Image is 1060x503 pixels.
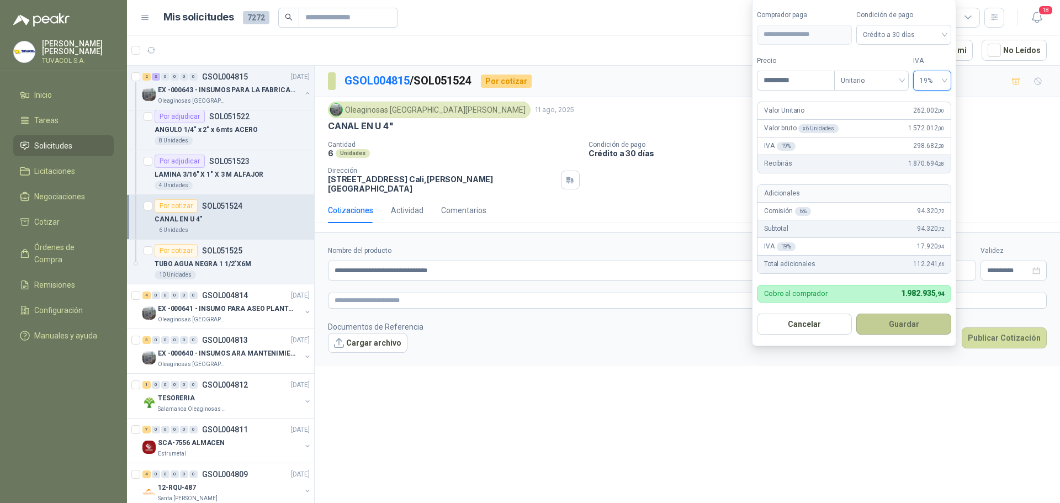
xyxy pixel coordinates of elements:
p: [STREET_ADDRESS] Cali , [PERSON_NAME][GEOGRAPHIC_DATA] [328,174,556,193]
div: 0 [189,381,198,389]
div: 6 % [795,207,811,216]
div: 0 [171,470,179,478]
div: 0 [180,470,188,478]
img: Company Logo [142,351,156,364]
img: Company Logo [330,104,342,116]
div: 0 [189,336,198,344]
div: 0 [161,470,169,478]
a: 7 0 0 0 0 0 GSOL004811[DATE] Company LogoSCA-7556 ALMACENEstrumetal [142,423,312,458]
div: 4 [142,292,151,299]
a: Órdenes de Compra [13,237,114,270]
div: 1 [142,381,151,389]
p: Adicionales [764,188,799,199]
div: 0 [171,73,179,81]
span: Licitaciones [34,165,75,177]
label: IVA [913,56,951,66]
p: SOL051524 [202,202,242,210]
div: 8 Unidades [155,136,193,145]
p: [DATE] [291,469,310,480]
div: 0 [180,381,188,389]
a: 3 0 0 0 0 0 GSOL004813[DATE] Company LogoEX -000640 - INSUMOS ARA MANTENIMIENTO MECANICOOleaginos... [142,333,312,369]
p: ANGULO 1/4" x 2" x 6 mts ACERO [155,125,257,135]
a: Manuales y ayuda [13,325,114,346]
a: Cotizar [13,211,114,232]
div: Cotizaciones [328,204,373,216]
span: ,00 [937,108,944,114]
div: 4 [142,470,151,478]
div: 0 [152,426,160,433]
a: Tareas [13,110,114,131]
span: 262.002 [913,105,944,116]
button: No Leídos [982,40,1047,61]
span: Manuales y ayuda [34,330,97,342]
a: 2 3 0 0 0 0 GSOL004815[DATE] Company LogoEX -000643 - INSUMOS PARA LA FABRICACION DE PLATAFOleagi... [142,70,312,105]
p: [DATE] [291,335,310,346]
p: EX -000640 - INSUMOS ARA MANTENIMIENTO MECANICO [158,348,295,359]
div: Por cotizar [155,199,198,213]
a: Configuración [13,300,114,321]
p: Subtotal [764,224,788,234]
span: 1.572.012 [908,123,944,134]
div: 19 % [777,142,796,151]
p: Recibirás [764,158,792,169]
div: 0 [161,292,169,299]
p: SOL051523 [209,157,250,165]
p: LAMINA 3/16" X 1" X 3 M ALFAJOR [155,170,263,180]
a: 1 0 0 0 0 0 GSOL004812[DATE] Company LogoTESORERIASalamanca Oleaginosas SAS [142,378,312,414]
div: 3 [142,336,151,344]
span: 298.682 [913,141,944,151]
a: Por adjudicarSOL051522ANGULO 1/4" x 2" x 6 mts ACERO8 Unidades [127,105,314,150]
p: IVA [764,241,796,252]
span: Negociaciones [34,190,85,203]
p: SOL051525 [202,247,242,255]
span: ,94 [935,290,944,298]
p: 6 [328,149,333,158]
a: Por cotizarSOL051525TUBO AGUA NEGRA 1 1/2"X6M10 Unidades [127,240,314,284]
div: 0 [171,292,179,299]
span: ,94 [937,243,944,250]
p: Santa [PERSON_NAME] [158,494,218,503]
p: [PERSON_NAME] [PERSON_NAME] [42,40,114,55]
span: 94.320 [917,224,944,234]
label: Condición de pago [856,10,951,20]
button: Guardar [856,314,951,335]
p: GSOL004813 [202,336,248,344]
span: ,28 [937,143,944,149]
a: Solicitudes [13,135,114,156]
img: Company Logo [142,88,156,101]
div: 0 [180,73,188,81]
label: Precio [757,56,834,66]
button: Publicar Cotización [962,327,1047,348]
label: Nombre del producto [328,246,822,256]
p: IVA [764,141,796,151]
span: Configuración [34,304,83,316]
div: Por cotizar [481,75,532,88]
p: [DATE] [291,425,310,435]
div: 7 [142,426,151,433]
p: CANAL EN U 4" [328,120,394,132]
p: Oleaginosas [GEOGRAPHIC_DATA][PERSON_NAME] [158,360,227,369]
p: Cantidad [328,141,580,149]
img: Company Logo [142,306,156,320]
span: 94.320 [917,206,944,216]
div: 0 [180,336,188,344]
p: EX -000641 - INSUMO PARA ASEO PLANTA EXTRACTORA [158,304,295,314]
div: 0 [161,73,169,81]
p: Total adicionales [764,259,815,269]
p: Estrumetal [158,449,186,458]
div: x 6 Unidades [798,124,839,133]
div: 2 [142,73,151,81]
p: SOL051522 [209,113,250,120]
div: 0 [152,381,160,389]
button: 18 [1027,8,1047,28]
div: 10 Unidades [155,271,196,279]
a: Remisiones [13,274,114,295]
img: Logo peakr [13,13,70,27]
p: TESORERIA [158,393,195,404]
p: Valor Unitario [764,105,804,116]
div: 0 [171,381,179,389]
div: 0 [152,292,160,299]
span: Remisiones [34,279,75,291]
div: 19 % [777,242,796,251]
span: Solicitudes [34,140,72,152]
